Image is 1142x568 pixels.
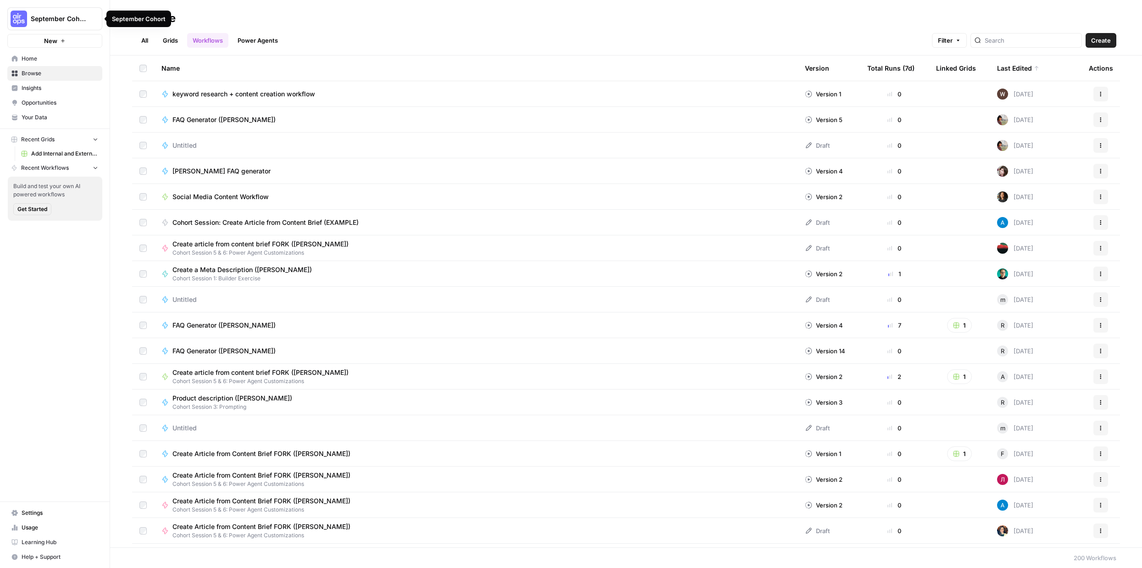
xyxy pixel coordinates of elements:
[1000,295,1005,304] span: m
[938,36,953,45] span: Filter
[7,506,102,520] a: Settings
[1000,423,1005,433] span: m
[22,523,98,532] span: Usage
[997,294,1033,305] div: [DATE]
[997,191,1033,202] div: [DATE]
[867,346,921,356] div: 0
[1001,449,1004,458] span: F
[11,11,27,27] img: September Cohort Logo
[172,449,350,458] span: Create Article from Content Brief FORK ([PERSON_NAME])
[805,167,843,176] div: Version 4
[1089,56,1113,81] div: Actions
[172,377,356,385] span: Cohort Session 5 & 6: Power Agent Customizations
[7,7,102,30] button: Workspace: September Cohort
[997,114,1033,125] div: [DATE]
[172,423,197,433] span: Untitled
[947,446,972,461] button: 1
[867,321,921,330] div: 7
[161,496,790,514] a: Create Article from Content Brief FORK ([PERSON_NAME])Cohort Session 5 & 6: Power Agent Customiza...
[997,371,1033,382] div: [DATE]
[867,372,921,381] div: 2
[172,239,349,249] span: Create article from content brief FORK ([PERSON_NAME])
[997,243,1008,254] img: wafxwlaqvqnhahbj7w8w4tp7y7xo
[7,133,102,146] button: Recent Grids
[7,34,102,48] button: New
[1001,398,1004,407] span: R
[161,141,790,150] a: Untitled
[997,448,1033,459] div: [DATE]
[867,192,921,201] div: 0
[161,471,790,488] a: Create Article from Content Brief FORK ([PERSON_NAME])Cohort Session 5 & 6: Power Agent Customiza...
[867,269,921,278] div: 1
[997,268,1033,279] div: [DATE]
[997,166,1008,177] img: poi50m8uhm61i6layqmzzqoghkpz
[997,525,1033,536] div: [DATE]
[7,95,102,110] a: Opportunities
[172,471,350,480] span: Create Article from Content Brief FORK ([PERSON_NAME])
[867,501,921,510] div: 0
[31,150,98,158] span: Add Internal and External Links (1)
[161,423,790,433] a: Untitled
[172,141,197,150] span: Untitled
[161,167,790,176] a: [PERSON_NAME] FAQ generator
[157,33,183,48] a: Grids
[161,346,790,356] a: FAQ Generator ([PERSON_NAME])
[7,520,102,535] a: Usage
[172,249,356,257] span: Cohort Session 5 & 6: Power Agent Customizations
[161,56,790,81] div: Name
[805,244,830,253] div: Draft
[997,140,1008,151] img: vhcss6fui7gopbnba71r9qo3omld
[805,321,843,330] div: Version 4
[7,81,102,95] a: Insights
[161,321,790,330] a: FAQ Generator ([PERSON_NAME])
[1074,553,1116,562] div: 200 Workflows
[867,475,921,484] div: 0
[997,268,1008,279] img: qc1krt83hdb9iwvuxhzyvxu8w30s
[997,423,1033,434] div: [DATE]
[17,205,47,213] span: Get Started
[22,69,98,78] span: Browse
[161,522,790,540] a: Create Article from Content Brief FORK ([PERSON_NAME])Cohort Session 5 & 6: Power Agent Customiza...
[997,500,1008,511] img: o3cqybgnmipr355j8nz4zpq1mc6x
[867,526,921,535] div: 0
[161,295,790,304] a: Untitled
[805,269,843,278] div: Version 2
[172,167,271,176] span: [PERSON_NAME] FAQ generator
[31,14,86,23] span: September Cohort
[7,66,102,81] a: Browse
[161,368,790,385] a: Create article from content brief FORK ([PERSON_NAME])Cohort Session 5 & 6: Power Agent Customiza...
[805,89,841,99] div: Version 1
[805,192,843,201] div: Version 2
[985,36,1078,45] input: Search
[867,115,921,124] div: 0
[44,36,57,45] span: New
[867,167,921,176] div: 0
[997,89,1008,100] img: rbni5xk9si5sg26zymgzm0e69vdu
[13,203,51,215] button: Get Started
[997,525,1008,536] img: 46oskw75a0b6ifjb5gtmemov6r07
[805,115,843,124] div: Version 5
[22,538,98,546] span: Learning Hub
[7,51,102,66] a: Home
[161,449,790,458] a: Create Article from Content Brief FORK ([PERSON_NAME])
[947,318,972,333] button: 1
[805,526,830,535] div: Draft
[172,192,269,201] span: Social Media Content Workflow
[805,218,830,227] div: Draft
[997,191,1008,202] img: spr4s0fpcvyckilm4y4xftlj6q51
[22,55,98,63] span: Home
[172,480,358,488] span: Cohort Session 5 & 6: Power Agent Customizations
[805,449,841,458] div: Version 1
[172,531,358,540] span: Cohort Session 5 & 6: Power Agent Customizations
[1001,372,1005,381] span: A
[172,403,299,411] span: Cohort Session 3: Prompting
[21,135,55,144] span: Recent Grids
[1086,33,1116,48] button: Create
[7,110,102,125] a: Your Data
[161,239,790,257] a: Create article from content brief FORK ([PERSON_NAME])Cohort Session 5 & 6: Power Agent Customiza...
[997,474,1033,485] div: [DATE]
[867,244,921,253] div: 0
[172,265,312,274] span: Create a Meta Description ([PERSON_NAME])
[997,89,1033,100] div: [DATE]
[1001,321,1004,330] span: R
